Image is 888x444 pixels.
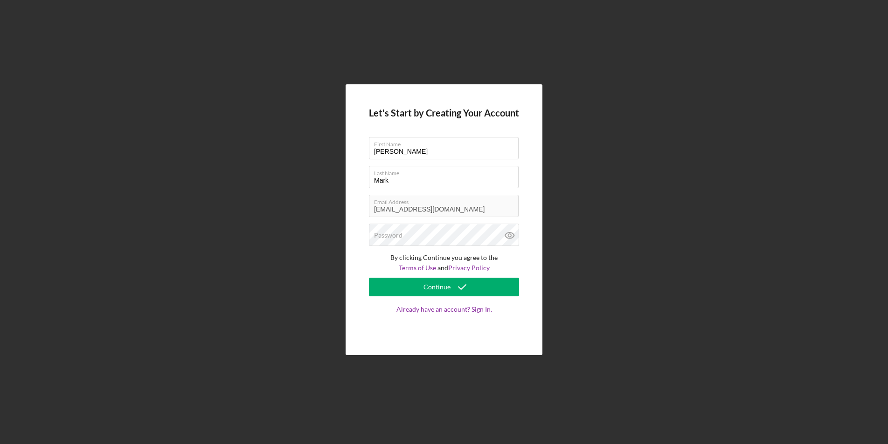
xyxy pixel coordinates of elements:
h4: Let's Start by Creating Your Account [369,108,519,118]
a: Already have an account? Sign In. [369,306,519,332]
label: Password [374,232,402,239]
label: Last Name [374,166,519,177]
button: Continue [369,278,519,296]
label: Email Address [374,195,519,205]
a: Terms of Use [399,264,436,272]
label: First Name [374,137,519,148]
p: By clicking Continue you agree to the and [369,253,519,273]
a: Privacy Policy [448,264,490,272]
div: Continue [423,278,451,296]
